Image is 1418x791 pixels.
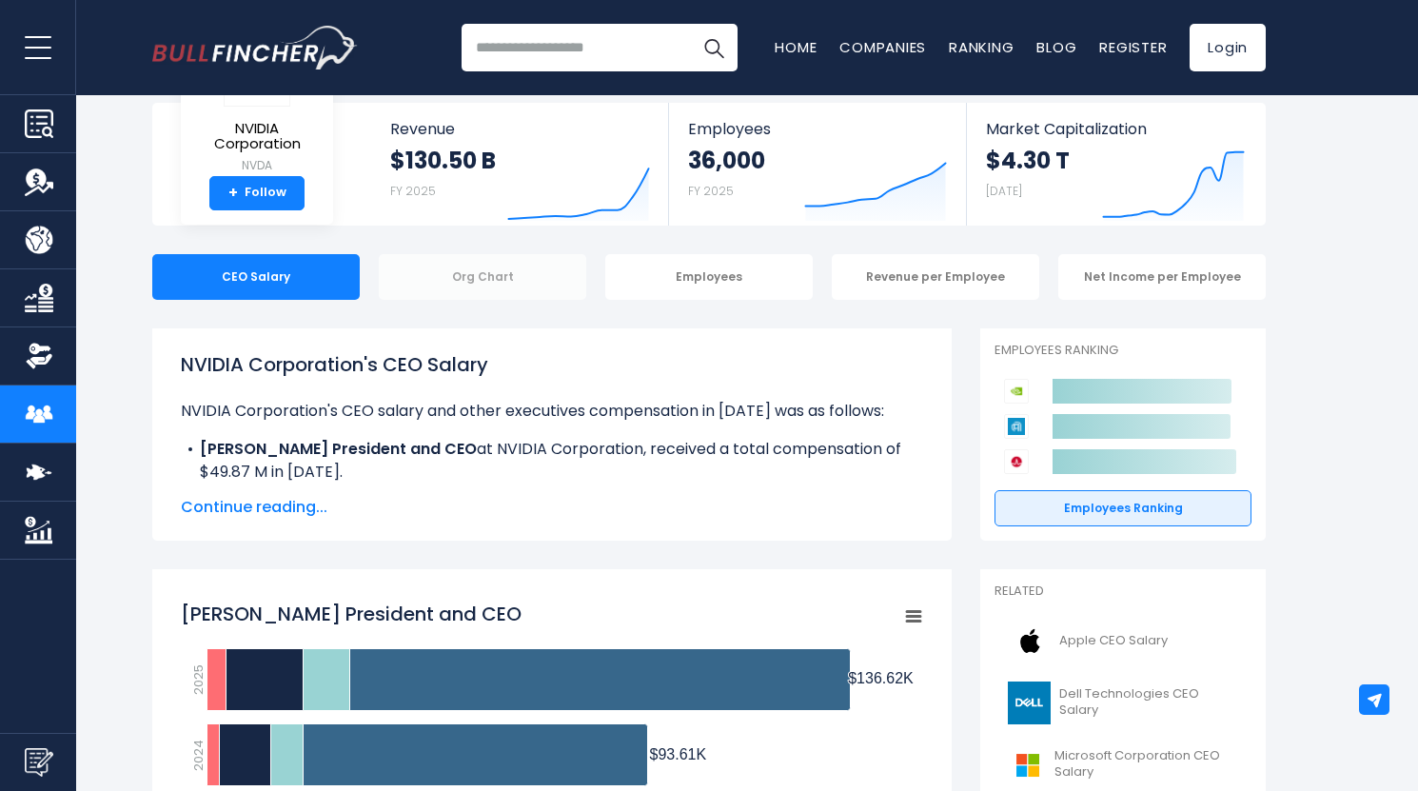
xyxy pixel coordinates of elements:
a: Home [775,37,817,57]
a: Revenue $130.50 B FY 2025 [371,103,669,226]
div: Org Chart [379,254,586,300]
a: +Follow [209,176,305,210]
span: Market Capitalization [986,120,1245,138]
button: Search [690,24,738,71]
a: Register [1099,37,1167,57]
img: NVIDIA Corporation competitors logo [1004,379,1029,404]
small: NVDA [196,157,318,174]
text: 2025 [189,664,207,695]
a: Go to homepage [152,26,357,69]
a: Blog [1036,37,1076,57]
div: Employees [605,254,813,300]
a: Companies [839,37,926,57]
tspan: $93.61K [649,746,706,762]
tspan: [PERSON_NAME] President and CEO [181,601,522,627]
small: [DATE] [986,183,1022,199]
p: Related [995,583,1251,600]
li: at NVIDIA Corporation, received a total compensation of $49.87 M in [DATE]. [181,438,923,484]
a: Microsoft Corporation CEO Salary [995,739,1251,791]
text: 2024 [189,740,207,771]
a: Employees Ranking [995,490,1251,526]
span: Apple CEO Salary [1059,633,1168,649]
span: Continue reading... [181,496,923,519]
tspan: $136.62K [848,670,914,686]
a: Ranking [949,37,1014,57]
small: FY 2025 [688,183,734,199]
span: NVIDIA Corporation [196,121,318,152]
img: Bullfincher logo [152,26,358,69]
p: NVIDIA Corporation's CEO salary and other executives compensation in [DATE] was as follows: [181,400,923,423]
a: Employees 36,000 FY 2025 [669,103,965,226]
strong: $4.30 T [986,146,1070,175]
small: FY 2025 [390,183,436,199]
div: CEO Salary [152,254,360,300]
img: Ownership [25,342,53,370]
img: DELL logo [1006,682,1054,724]
strong: 36,000 [688,146,765,175]
strong: $130.50 B [390,146,496,175]
a: Login [1190,24,1266,71]
img: Broadcom competitors logo [1004,449,1029,474]
a: Dell Technologies CEO Salary [995,677,1251,729]
img: Applied Materials competitors logo [1004,414,1029,439]
p: Employees Ranking [995,343,1251,359]
img: MSFT logo [1006,743,1049,786]
span: Revenue [390,120,650,138]
span: Dell Technologies CEO Salary [1059,686,1240,719]
a: Apple CEO Salary [995,615,1251,667]
span: Microsoft Corporation CEO Salary [1054,748,1240,781]
div: Revenue per Employee [832,254,1039,300]
a: Market Capitalization $4.30 T [DATE] [967,103,1264,226]
img: AAPL logo [1006,620,1054,662]
h1: NVIDIA Corporation's CEO Salary [181,350,923,379]
a: NVIDIA Corporation NVDA [195,42,319,176]
span: Employees [688,120,946,138]
b: [PERSON_NAME] President and CEO [200,438,477,460]
div: Net Income per Employee [1058,254,1266,300]
strong: + [228,185,238,202]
